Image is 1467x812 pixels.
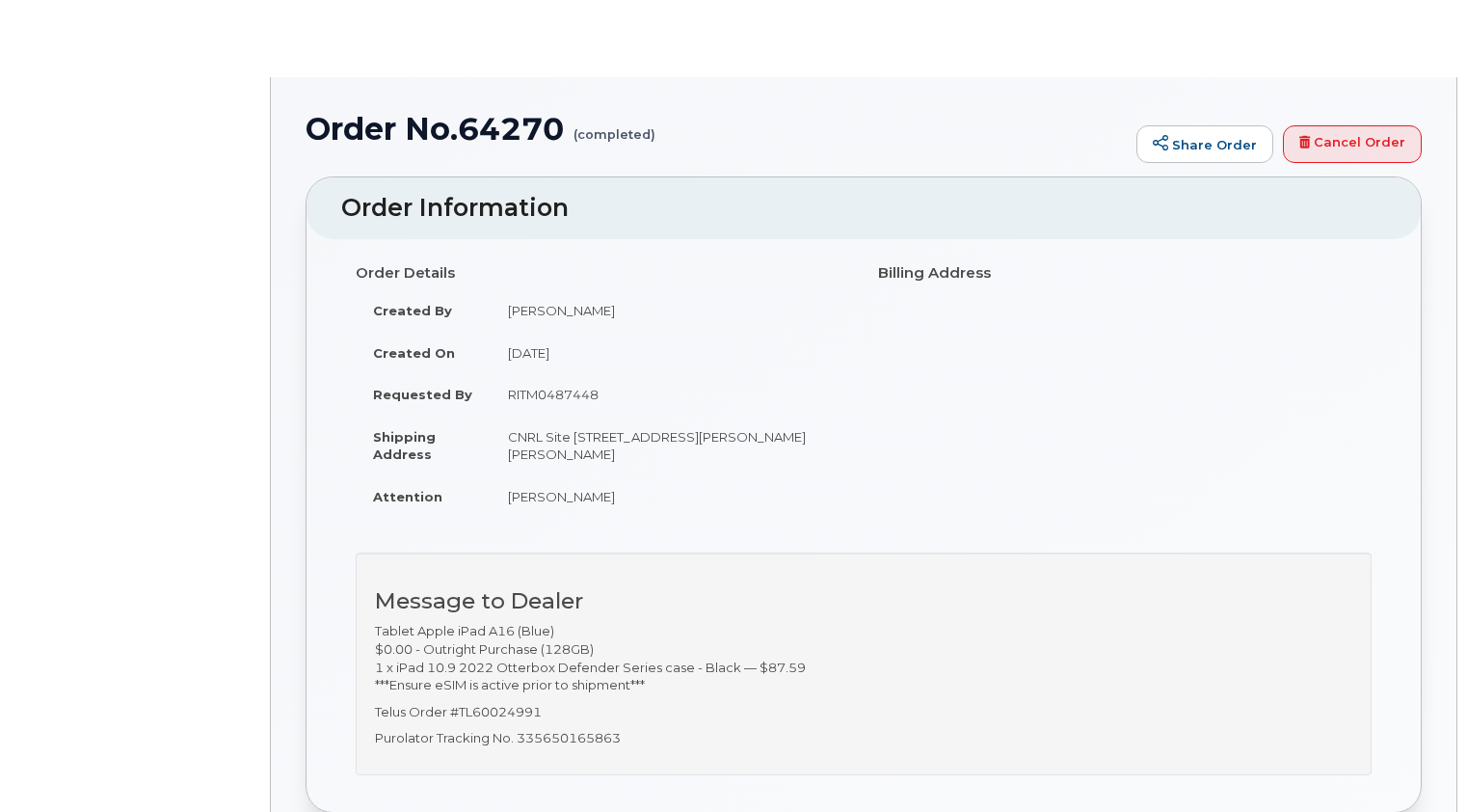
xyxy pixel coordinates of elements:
[491,373,849,416] td: RITM0487448
[491,332,849,374] td: [DATE]
[375,729,1352,747] p: Purolator Tracking No. 335650165863
[375,589,1352,613] h3: Message to Dealer
[356,265,849,282] h4: Order Details
[373,489,442,504] strong: Attention
[1283,125,1422,164] a: Cancel Order
[373,303,452,318] strong: Created By
[491,475,849,518] td: [PERSON_NAME]
[306,112,1127,146] h1: Order No.64270
[491,289,849,332] td: [PERSON_NAME]
[375,703,1352,721] p: Telus Order #TL60024991
[341,195,1386,222] h2: Order Information
[373,345,455,361] strong: Created On
[373,387,472,402] strong: Requested By
[573,112,655,142] small: (completed)
[1136,125,1273,164] a: Share Order
[375,622,1352,693] p: Tablet Apple iPad A16 (Blue) $0.00 - Outright Purchase (128GB) 1 x iPad 10.9 2022 Otterbox Defend...
[878,265,1372,282] h4: Billing Address
[373,429,436,463] strong: Shipping Address
[491,416,849,475] td: CNRL Site [STREET_ADDRESS][PERSON_NAME][PERSON_NAME]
